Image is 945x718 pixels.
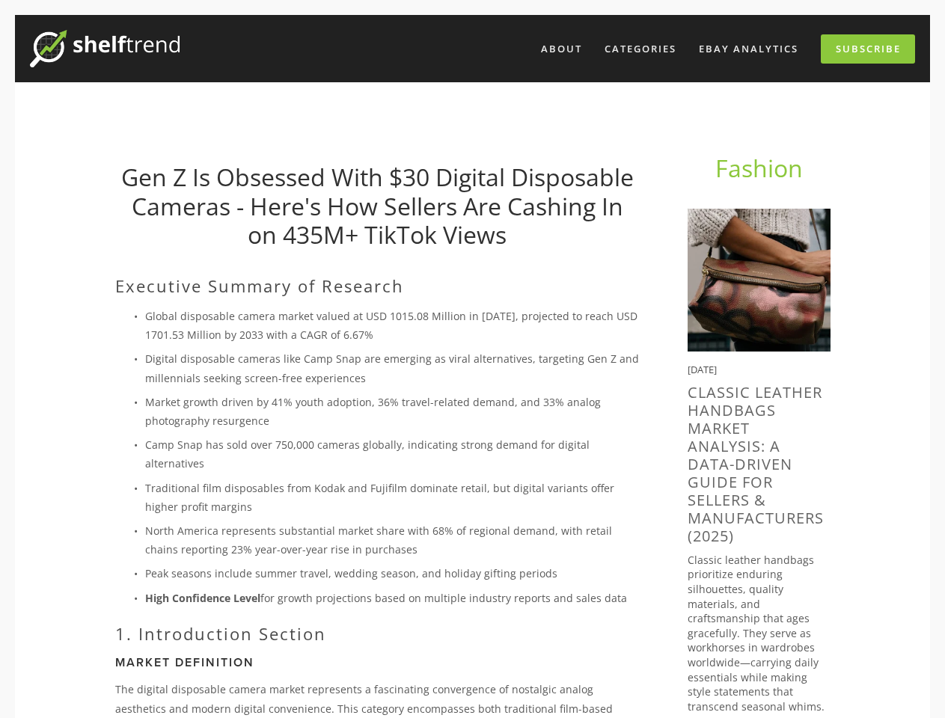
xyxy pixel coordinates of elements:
h3: Market Definition [115,655,640,669]
a: Fashion [715,152,803,184]
img: Classic Leather Handbags Market Analysis: A Data-Driven Guide for Sellers &amp; Manufacturers (2025) [688,209,831,352]
p: Global disposable camera market valued at USD 1015.08 Million in [DATE], projected to reach USD 1... [145,307,640,344]
p: Market growth driven by 41% youth adoption, 36% travel-related demand, and 33% analog photography... [145,393,640,430]
a: Classic Leather Handbags Market Analysis: A Data-Driven Guide for Sellers & Manufacturers (2025) [688,382,824,546]
time: [DATE] [688,363,717,376]
a: Gen Z Is Obsessed With $30 Digital Disposable Cameras - Here's How Sellers Are Cashing In on 435M... [121,161,634,251]
h2: Executive Summary of Research [115,276,640,295]
p: Traditional film disposables from Kodak and Fujifilm dominate retail, but digital variants offer ... [145,479,640,516]
a: eBay Analytics [689,37,808,61]
p: Digital disposable cameras like Camp Snap are emerging as viral alternatives, targeting Gen Z and... [145,349,640,387]
div: Categories [595,37,686,61]
p: Camp Snap has sold over 750,000 cameras globally, indicating strong demand for digital alternatives [145,435,640,473]
a: About [531,37,592,61]
p: Peak seasons include summer travel, wedding season, and holiday gifting periods [145,564,640,583]
p: Classic leather handbags prioritize enduring silhouettes, quality materials, and craftsmanship th... [688,553,831,714]
p: for growth projections based on multiple industry reports and sales data [145,589,640,607]
strong: High Confidence Level [145,591,260,605]
h2: 1. Introduction Section [115,624,640,643]
img: ShelfTrend [30,30,180,67]
p: North America represents substantial market share with 68% of regional demand, with retail chains... [145,521,640,559]
a: Subscribe [821,34,915,64]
